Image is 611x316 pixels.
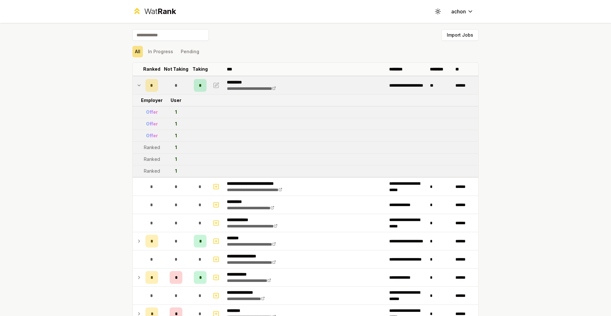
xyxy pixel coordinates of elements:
td: User [161,95,191,106]
div: Ranked [144,144,160,151]
td: Employer [143,95,161,106]
button: Import Jobs [441,29,479,41]
div: Offer [146,109,158,115]
div: Offer [146,133,158,139]
div: 1 [175,133,177,139]
button: In Progress [145,46,176,57]
button: Pending [178,46,202,57]
button: All [132,46,143,57]
p: Taking [193,66,208,72]
div: 1 [175,121,177,127]
div: 1 [175,109,177,115]
div: Wat [144,6,176,17]
span: Rank [158,7,176,16]
p: Not Taking [164,66,188,72]
p: Ranked [143,66,160,72]
div: 1 [175,144,177,151]
span: achon [451,8,466,15]
a: WatRank [132,6,176,17]
div: Ranked [144,156,160,162]
div: Ranked [144,168,160,174]
button: achon [446,6,479,17]
div: Offer [146,121,158,127]
div: 1 [175,168,177,174]
div: 1 [175,156,177,162]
